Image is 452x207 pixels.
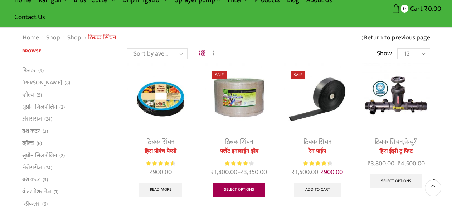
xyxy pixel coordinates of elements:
[240,167,267,178] bdi: 3,350.00
[424,3,428,14] span: ₹
[225,160,254,167] div: Rated 4.33 out of 5
[38,67,44,74] span: (9)
[205,168,273,177] span: –
[368,158,371,169] span: ₹
[377,49,392,58] span: Show
[284,63,351,131] img: Heera Rain Pipe
[11,9,49,25] a: Contact Us
[44,116,52,123] span: (24)
[321,167,343,178] bdi: 900.00
[240,167,244,178] span: ₹
[284,147,351,156] a: रेन पाईप
[292,167,295,178] span: ₹
[362,147,430,156] a: हिरा ईझी टू फिट
[408,4,423,14] span: Cart
[146,160,173,167] span: Rated out of 5
[22,125,40,137] a: ब्रश कटर
[127,147,194,156] a: हिरा प्रीपंच पेप्सी
[43,176,48,183] span: (3)
[22,33,116,43] nav: Breadcrumb
[424,3,441,14] bdi: 0.00
[43,128,48,135] span: (3)
[22,186,51,198] a: वॉटर प्रेशर गेज
[22,101,57,113] a: सुप्रीम सिलपोलिन
[22,66,36,76] a: फिल्टर
[303,160,332,167] div: Rated 4.40 out of 5
[146,160,175,167] div: Rated 4.67 out of 5
[205,63,273,131] img: Flat Inline Drip Lateral
[404,137,418,147] a: वेन्चुरी
[37,140,42,147] span: (6)
[22,47,41,55] span: Browse
[401,5,408,12] span: 0
[37,91,42,99] span: (5)
[150,167,153,178] span: ₹
[22,77,62,89] a: [PERSON_NAME]
[139,183,183,197] a: Select options for “हिरा प्रीपंच पेप्सी”
[22,161,42,174] a: अ‍ॅसेसरीज
[212,71,227,79] span: Sale
[22,89,34,101] a: व्हाॅल्व
[368,158,394,169] bdi: 3,800.00
[22,174,40,186] a: ब्रश कटर
[59,152,65,159] span: (2)
[146,137,175,147] a: ठिबक सिंचन
[362,63,430,131] img: Heera Easy To Fit Set
[65,79,70,86] span: (8)
[44,164,52,171] span: (24)
[303,160,329,167] span: Rated out of 5
[303,137,332,147] a: ठिबक सिंचन
[375,137,403,147] a: ठिबक सिंचन
[22,149,57,161] a: सुप्रीम सिलपोलिन
[398,158,425,169] bdi: 4,500.00
[127,63,194,131] img: Heera Pre Punch Pepsi
[225,160,250,167] span: Rated out of 5
[362,159,430,169] span: –
[22,113,42,125] a: अ‍ॅसेसरीज
[59,104,65,111] span: (2)
[67,33,82,43] a: Shop
[398,158,401,169] span: ₹
[321,167,324,178] span: ₹
[225,137,253,147] a: ठिबक सिंचन
[213,183,265,197] a: Select options for “फ्लॅट इनलाईन ड्रीप”
[127,48,188,59] select: Shop order
[370,174,422,188] a: Select options for “हिरा ईझी टू फिट”
[291,71,305,79] span: Sale
[292,167,318,178] bdi: 1,500.00
[22,33,39,43] a: Home
[150,167,172,178] bdi: 900.00
[364,33,430,43] a: Return to previous page
[22,137,34,149] a: व्हाॅल्व
[211,167,237,178] bdi: 1,800.00
[294,183,341,197] a: Add to cart: “रेन पाईप”
[378,2,441,15] a: 0 Cart ₹0.00
[211,167,214,178] span: ₹
[46,33,60,43] a: Shop
[54,188,58,196] span: (1)
[362,137,430,147] div: ,
[205,147,273,156] a: फ्लॅट इनलाईन ड्रीप
[88,34,116,42] h1: ठिबक सिंचन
